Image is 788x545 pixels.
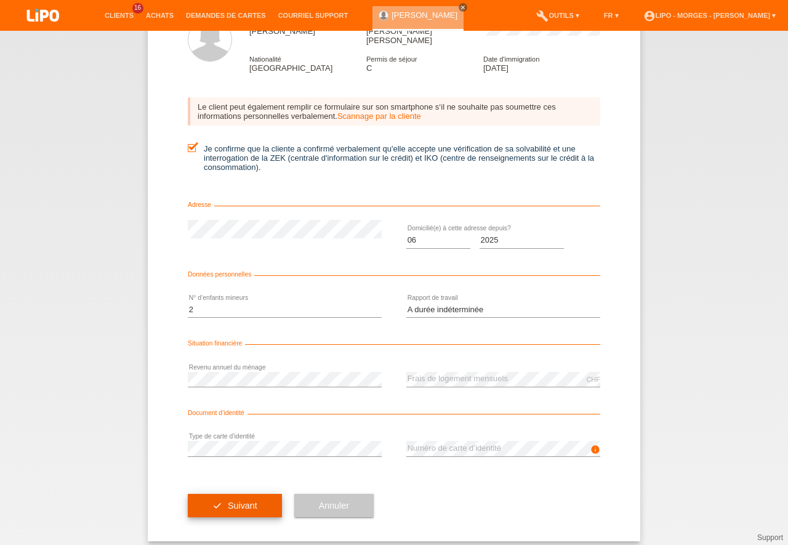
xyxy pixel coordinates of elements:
[598,12,625,19] a: FR ▾
[366,54,483,73] div: C
[188,144,600,172] label: Je confirme que la cliente a confirmé verbalement qu'elle accepte une vérification de sa solvabil...
[140,12,180,19] a: Achats
[188,201,214,208] span: Adresse
[590,445,600,454] i: info
[98,12,140,19] a: Clients
[643,10,656,22] i: account_circle
[337,111,421,121] a: Scannage par la cliente
[188,494,282,517] button: check Suivant
[12,25,74,34] a: LIPO pay
[530,12,585,19] a: buildOutils ▾
[188,97,600,126] div: Le client peut également remplir ce formulaire sur son smartphone s‘il ne souhaite pas soumettre ...
[188,271,254,278] span: Données personnelles
[180,12,272,19] a: Demandes de cartes
[132,3,143,14] span: 16
[366,55,417,63] span: Permis de séjour
[536,10,549,22] i: build
[637,12,782,19] a: account_circleLIPO - Morges - [PERSON_NAME] ▾
[249,55,281,63] span: Nationalité
[228,501,257,511] span: Suivant
[188,340,245,347] span: Situation financière
[366,17,483,45] div: [PERSON_NAME] [PERSON_NAME]
[483,55,539,63] span: Date d'immigration
[249,54,366,73] div: [GEOGRAPHIC_DATA]
[460,4,466,10] i: close
[757,533,783,542] a: Support
[590,448,600,456] a: info
[483,54,600,73] div: [DATE]
[212,501,222,511] i: check
[294,494,374,517] button: Annuler
[188,410,247,416] span: Document d’identité
[272,12,354,19] a: Courriel Support
[392,10,457,20] a: [PERSON_NAME]
[459,3,467,12] a: close
[319,501,349,511] span: Annuler
[586,376,600,383] div: CHF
